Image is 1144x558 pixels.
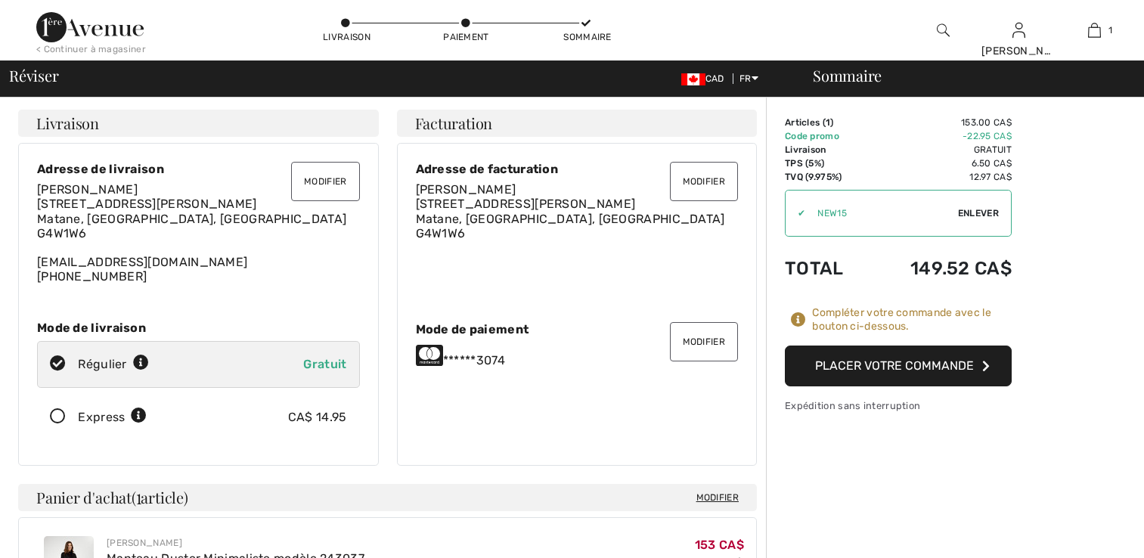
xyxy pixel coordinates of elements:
span: 1 [136,486,141,506]
span: Livraison [36,116,99,131]
img: recherche [937,21,950,39]
button: Modifier [670,322,738,361]
span: Gratuit [303,357,346,371]
span: [STREET_ADDRESS][PERSON_NAME] Matane, [GEOGRAPHIC_DATA], [GEOGRAPHIC_DATA] G4W1W6 [416,197,725,240]
div: ✔ [786,206,805,220]
div: Livraison [323,30,368,44]
span: CAD [681,73,730,84]
span: [PERSON_NAME] [416,182,516,197]
span: [STREET_ADDRESS][PERSON_NAME] Matane, [GEOGRAPHIC_DATA], [GEOGRAPHIC_DATA] G4W1W6 [37,197,346,240]
td: 153.00 CA$ [868,116,1012,129]
div: [EMAIL_ADDRESS][DOMAIN_NAME] [PHONE_NUMBER] [37,182,360,284]
img: Mes infos [1012,21,1025,39]
div: Express [78,408,147,426]
span: 1 [826,117,830,128]
span: [PERSON_NAME] [37,182,138,197]
span: Réviser [9,68,58,83]
button: Modifier [291,162,359,201]
div: Paiement [443,30,488,44]
td: Livraison [785,143,868,157]
span: ( article) [132,487,188,507]
div: Adresse de livraison [37,162,360,176]
div: [PERSON_NAME] [107,536,364,550]
div: Régulier [78,355,149,374]
button: Placer votre commande [785,346,1012,386]
td: Code promo [785,129,868,143]
span: FR [739,73,758,84]
td: 6.50 CA$ [868,157,1012,170]
img: Canadian Dollar [681,73,705,85]
td: Articles ( ) [785,116,868,129]
a: Se connecter [1012,23,1025,37]
div: Sommaire [795,68,1135,83]
td: Gratuit [868,143,1012,157]
div: < Continuer à magasiner [36,42,146,56]
h4: Panier d'achat [18,484,757,511]
button: Modifier [670,162,738,201]
img: 1ère Avenue [36,12,144,42]
td: 12.97 CA$ [868,170,1012,184]
a: 1 [1057,21,1131,39]
input: Code promo [805,191,958,236]
td: TVQ (9.975%) [785,170,868,184]
div: Sommaire [563,30,609,44]
div: Mode de livraison [37,321,360,335]
span: Modifier [696,490,739,505]
span: 153 CA$ [695,538,744,552]
span: Facturation [415,116,493,131]
div: [PERSON_NAME] [981,43,1056,59]
div: Mode de paiement [416,322,739,336]
td: -22.95 CA$ [868,129,1012,143]
span: 1 [1108,23,1112,37]
td: TPS (5%) [785,157,868,170]
div: Expédition sans interruption [785,398,1012,413]
td: Total [785,243,868,294]
td: 149.52 CA$ [868,243,1012,294]
div: CA$ 14.95 [288,408,347,426]
div: Adresse de facturation [416,162,739,176]
span: Enlever [958,206,999,220]
img: Mon panier [1088,21,1101,39]
div: Compléter votre commande avec le bouton ci-dessous. [812,306,1012,333]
